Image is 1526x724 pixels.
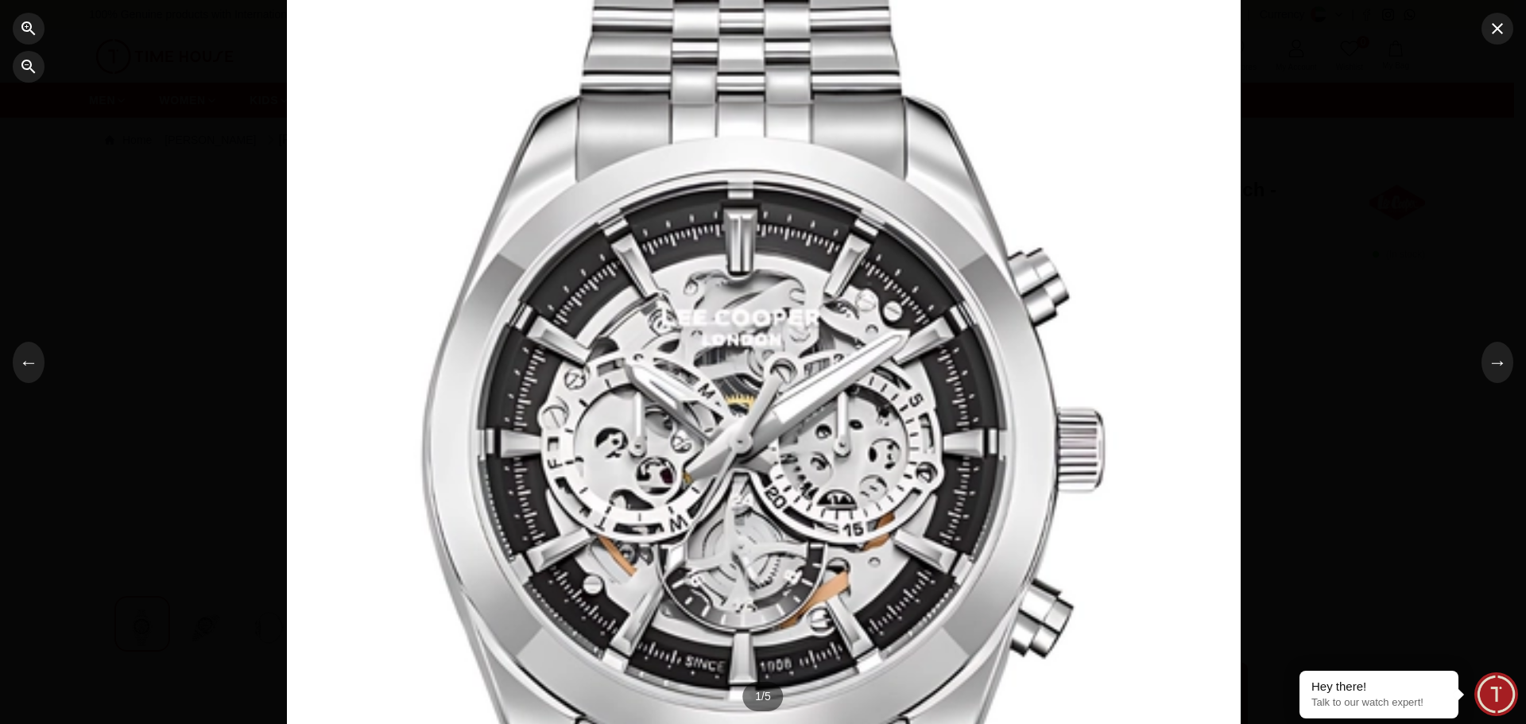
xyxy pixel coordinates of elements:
[13,342,45,383] button: ←
[742,682,783,711] div: 1 / 5
[1311,696,1447,710] p: Talk to our watch expert!
[1311,679,1447,695] div: Hey there!
[1474,672,1518,716] div: Chat Widget
[1481,342,1513,383] button: →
